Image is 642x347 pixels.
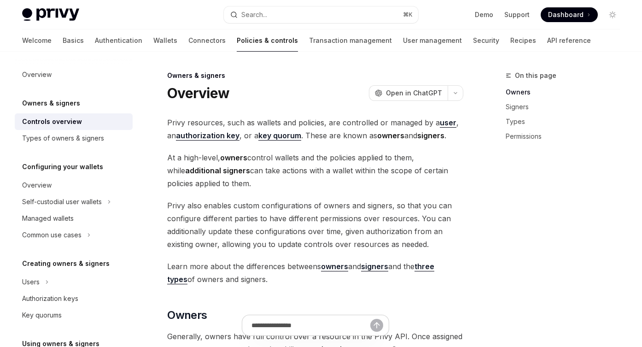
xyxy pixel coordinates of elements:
[440,118,456,128] a: user
[22,29,52,52] a: Welcome
[167,116,463,142] span: Privy resources, such as wallets and policies, are controlled or managed by a , an , or a . These...
[15,274,133,290] button: Users
[220,153,247,162] strong: owners
[541,7,598,22] a: Dashboard
[15,307,133,323] a: Key quorums
[22,258,110,269] h5: Creating owners & signers
[167,71,463,80] div: Owners & signers
[22,8,79,21] img: light logo
[22,69,52,80] div: Overview
[473,29,499,52] a: Security
[176,131,239,141] a: authorization key
[377,131,404,140] strong: owners
[504,10,530,19] a: Support
[321,262,348,271] a: owners
[22,229,82,241] div: Common use cases
[510,29,536,52] a: Recipes
[185,166,250,175] strong: additional signers
[22,196,102,207] div: Self-custodial user wallets
[15,290,133,307] a: Authorization keys
[417,131,444,140] strong: signers
[361,262,388,271] a: signers
[15,177,133,194] a: Overview
[167,199,463,251] span: Privy also enables custom configurations of owners and signers, so that you can configure differe...
[515,70,556,81] span: On this page
[22,310,62,321] div: Key quorums
[15,113,133,130] a: Controls overview
[15,130,133,147] a: Types of owners & signers
[22,293,78,304] div: Authorization keys
[22,133,104,144] div: Types of owners & signers
[167,308,207,323] span: Owners
[153,29,177,52] a: Wallets
[369,85,448,101] button: Open in ChatGPT
[15,66,133,83] a: Overview
[506,114,627,129] a: Types
[548,10,584,19] span: Dashboard
[237,29,298,52] a: Policies & controls
[63,29,84,52] a: Basics
[188,29,226,52] a: Connectors
[15,227,133,243] button: Common use cases
[15,194,133,210] button: Self-custodial user wallets
[22,213,74,224] div: Managed wallets
[506,85,627,100] a: Owners
[258,131,301,141] a: key quorum
[386,88,442,98] span: Open in ChatGPT
[241,9,267,20] div: Search...
[95,29,142,52] a: Authentication
[506,129,627,144] a: Permissions
[22,161,103,172] h5: Configuring your wallets
[506,100,627,114] a: Signers
[167,85,229,101] h1: Overview
[224,6,418,23] button: Search...⌘K
[22,276,40,288] div: Users
[22,116,82,127] div: Controls overview
[15,210,133,227] a: Managed wallets
[403,29,462,52] a: User management
[251,315,370,335] input: Ask a question...
[475,10,493,19] a: Demo
[22,98,80,109] h5: Owners & signers
[403,11,413,18] span: ⌘ K
[167,260,463,286] span: Learn more about the differences betweens and and the of owners and signers.
[547,29,591,52] a: API reference
[22,180,52,191] div: Overview
[370,319,383,332] button: Send message
[167,151,463,190] span: At a high-level, control wallets and the policies applied to them, while can take actions with a ...
[605,7,620,22] button: Toggle dark mode
[309,29,392,52] a: Transaction management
